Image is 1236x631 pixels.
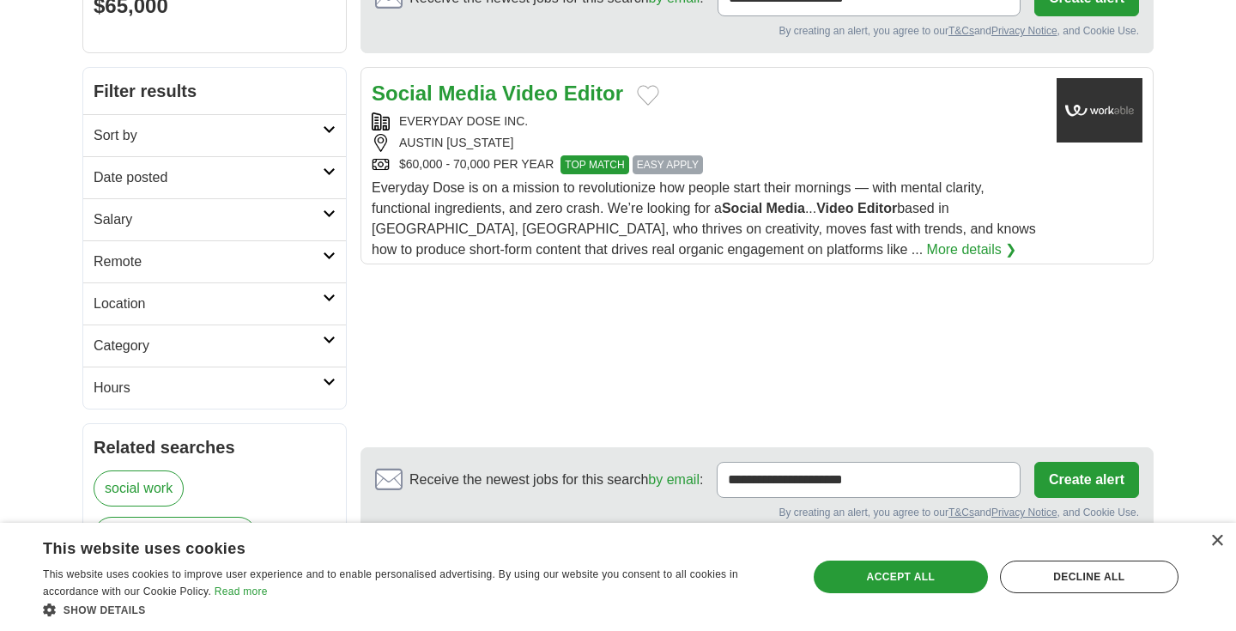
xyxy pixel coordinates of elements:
[438,82,496,105] strong: Media
[948,25,974,37] a: T&Cs
[94,209,323,230] h2: Salary
[1000,561,1178,593] div: Decline all
[94,294,323,314] h2: Location
[722,201,762,215] strong: Social
[816,201,853,215] strong: Video
[648,472,700,487] a: by email
[94,434,336,460] h2: Related searches
[360,278,1154,434] iframe: Ads by Google
[857,201,897,215] strong: Editor
[94,470,184,507] a: social work
[372,180,1036,257] span: Everyday Dose is on a mission to revolutionize how people start their mornings — with mental clar...
[43,568,738,598] span: This website uses cookies to improve user experience and to enable personalised advertising. By u...
[94,125,323,146] h2: Sort by
[94,336,323,356] h2: Category
[633,155,703,174] span: EASY APPLY
[991,507,1057,519] a: Privacy Notice
[94,378,323,398] h2: Hours
[766,201,805,215] strong: Media
[43,533,742,559] div: This website uses cookies
[375,505,1139,520] div: By creating an alert, you agree to our and , and Cookie Use.
[814,561,988,593] div: Accept all
[83,325,346,367] a: Category
[372,112,1043,130] div: EVERYDAY DOSE INC.
[409,470,703,490] span: Receive the newest jobs for this search :
[94,167,323,188] h2: Date posted
[83,156,346,198] a: Date posted
[83,282,346,325] a: Location
[83,114,346,156] a: Sort by
[564,82,623,105] strong: Editor
[83,240,346,282] a: Remote
[560,155,628,174] span: TOP MATCH
[927,240,1017,260] a: More details ❯
[948,507,974,519] a: T&Cs
[991,25,1057,37] a: Privacy Notice
[1034,462,1139,498] button: Create alert
[215,585,268,598] a: Read more, opens a new window
[372,134,1043,152] div: AUSTIN [US_STATE]
[94,517,257,553] a: social media marketing
[372,82,433,105] strong: Social
[372,155,1043,174] div: $60,000 - 70,000 PER YEAR
[1210,535,1223,548] div: Close
[637,85,659,106] button: Add to favorite jobs
[83,367,346,409] a: Hours
[83,198,346,240] a: Salary
[375,23,1139,39] div: By creating an alert, you agree to our and , and Cookie Use.
[83,68,346,114] h2: Filter results
[1057,78,1142,143] img: Company logo
[372,82,623,105] a: Social Media Video Editor
[502,82,558,105] strong: Video
[64,604,146,616] span: Show details
[43,601,785,618] div: Show details
[94,252,323,272] h2: Remote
